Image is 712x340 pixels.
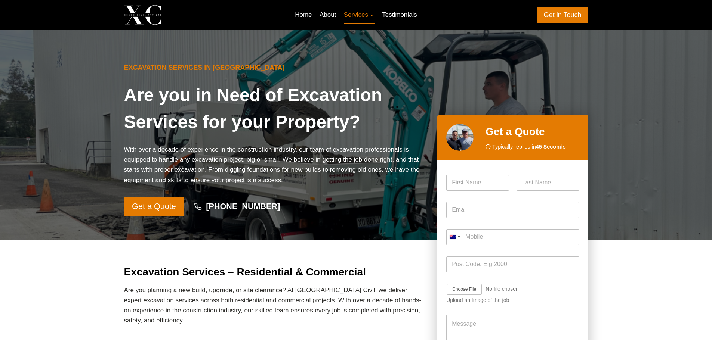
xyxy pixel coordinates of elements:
p: With over a decade of experience in the construction industry, our team of excavation professiona... [124,144,426,185]
a: Services [340,6,379,24]
span: Typically replies in [492,143,566,151]
a: Xenos Civil [124,5,220,25]
h1: Are you in Need of Excavation Services for your Property? [124,82,426,135]
input: First Name [446,175,509,191]
a: Home [291,6,316,24]
h6: Excavation Services in [GEOGRAPHIC_DATA] [124,63,426,73]
a: Get a Quote [124,197,184,216]
span: Get a Quote [132,200,176,213]
img: Xenos Civil [124,5,161,25]
span: Services [344,10,375,20]
strong: 45 Seconds [536,144,566,150]
p: Are you planning a new build, upgrade, or site clearance? At [GEOGRAPHIC_DATA] Civil, we deliver ... [124,285,426,326]
strong: [PHONE_NUMBER] [206,202,280,211]
input: Post Code: E.g 2000 [446,256,579,272]
button: Selected country [446,229,463,245]
a: About [316,6,340,24]
input: Mobile [446,229,579,245]
input: Email [446,202,579,218]
a: Get in Touch [537,7,588,23]
a: [PHONE_NUMBER] [187,198,287,215]
h2: Get a Quote [486,124,579,140]
div: Upload an Image of the job [446,297,579,303]
nav: Primary Navigation [291,6,421,24]
p: Xenos Civil [168,9,220,21]
h2: Excavation Services – Residential & Commercial [124,264,426,280]
a: Testimonials [378,6,421,24]
input: Last Name [517,175,579,191]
